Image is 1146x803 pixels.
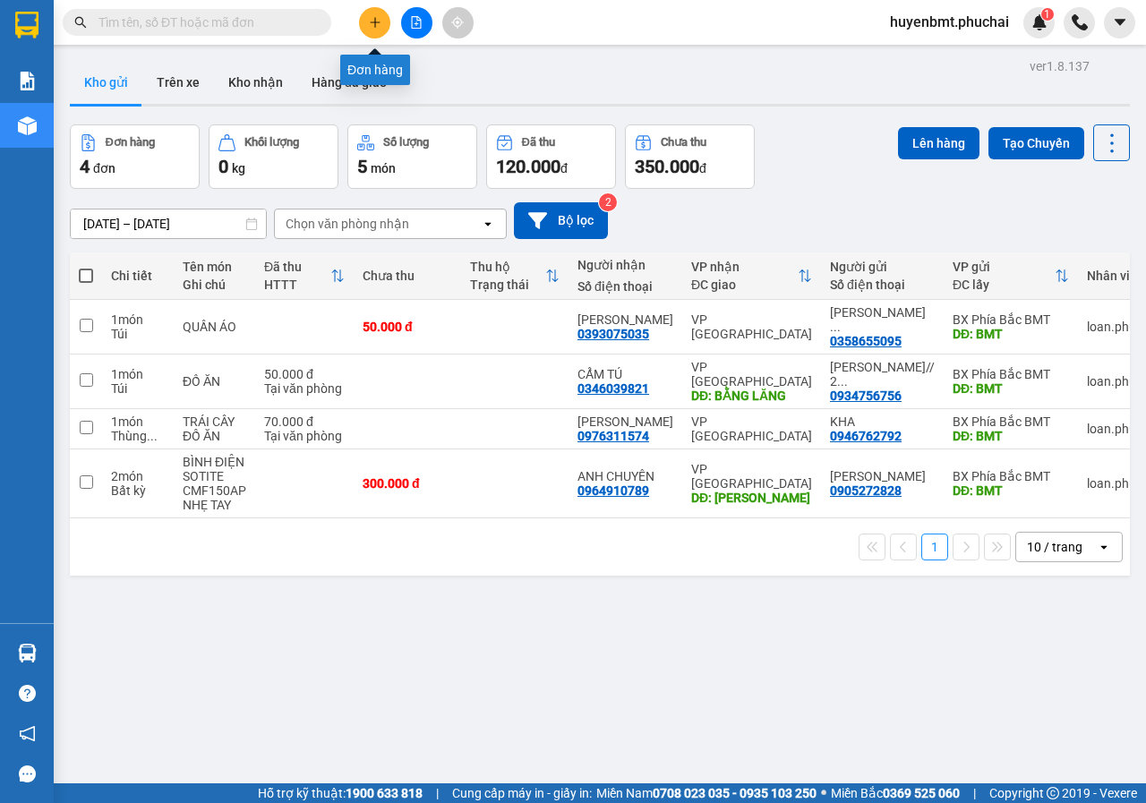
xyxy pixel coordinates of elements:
[831,783,960,803] span: Miền Bắc
[106,136,155,149] div: Đơn hàng
[560,161,568,175] span: đ
[264,429,345,443] div: Tại văn phòng
[452,783,592,803] span: Cung cấp máy in - giấy in:
[691,414,812,443] div: VP [GEOGRAPHIC_DATA]
[973,783,976,803] span: |
[71,209,266,238] input: Select a date range.
[369,16,381,29] span: plus
[481,217,495,231] svg: open
[340,55,410,85] div: Đơn hàng
[142,61,214,104] button: Trên xe
[625,124,755,189] button: Chưa thu350.000đ
[401,7,432,38] button: file-add
[70,124,200,189] button: Đơn hàng4đơn
[1072,14,1088,30] img: phone-icon
[15,12,38,38] img: logo-vxr
[921,534,948,560] button: 1
[470,260,545,274] div: Thu hộ
[1112,14,1128,30] span: caret-down
[70,61,142,104] button: Kho gửi
[255,252,354,300] th: Toggle SortBy
[18,644,37,662] img: warehouse-icon
[577,279,673,294] div: Số điện thoại
[514,202,608,239] button: Bộ lọc
[577,312,673,327] div: KIM NGÂN
[183,374,246,389] div: ĐỒ ĂN
[264,381,345,396] div: Tại văn phòng
[691,312,812,341] div: VP [GEOGRAPHIC_DATA]
[111,312,165,327] div: 1 món
[953,367,1069,381] div: BX Phía Bắc BMT
[410,16,423,29] span: file-add
[577,327,649,341] div: 0393075035
[264,260,330,274] div: Đã thu
[359,7,390,38] button: plus
[691,278,798,292] div: ĐC giao
[653,786,817,800] strong: 0708 023 035 - 0935 103 250
[214,61,297,104] button: Kho nhận
[451,16,464,29] span: aim
[522,136,555,149] div: Đã thu
[232,161,245,175] span: kg
[1030,56,1090,76] div: ver 1.8.137
[1047,787,1059,799] span: copyright
[883,786,960,800] strong: 0369 525 060
[944,252,1078,300] th: Toggle SortBy
[183,278,246,292] div: Ghi chú
[1027,538,1082,556] div: 10 / trang
[346,786,423,800] strong: 1900 633 818
[691,389,812,403] div: DĐ: BẰNG LĂNG
[821,790,826,797] span: ⚪️
[830,260,935,274] div: Người gửi
[876,11,1023,33] span: huyenbmt.phuchai
[953,278,1055,292] div: ĐC lấy
[258,783,423,803] span: Hỗ trợ kỹ thuật:
[371,161,396,175] span: món
[699,161,706,175] span: đ
[682,252,821,300] th: Toggle SortBy
[363,269,452,283] div: Chưa thu
[953,312,1069,327] div: BX Phía Bắc BMT
[111,469,165,483] div: 2 món
[218,156,228,177] span: 0
[691,462,812,491] div: VP [GEOGRAPHIC_DATA]
[953,469,1069,483] div: BX Phía Bắc BMT
[209,124,338,189] button: Khối lượng0kg
[599,193,617,211] sup: 2
[111,414,165,429] div: 1 món
[988,127,1084,159] button: Tạo Chuyến
[264,414,345,429] div: 70.000 đ
[111,269,165,283] div: Chi tiết
[183,414,246,443] div: TRÁI CÂY ĐỒ ĂN
[953,429,1069,443] div: DĐ: BMT
[596,783,817,803] span: Miền Nam
[19,685,36,702] span: question-circle
[436,783,439,803] span: |
[347,124,477,189] button: Số lượng5món
[183,498,246,512] div: NHẸ TAY
[1044,8,1050,21] span: 1
[461,252,569,300] th: Toggle SortBy
[111,381,165,396] div: Túi
[111,367,165,381] div: 1 món
[244,136,299,149] div: Khối lượng
[830,414,935,429] div: KHA
[1041,8,1054,21] sup: 1
[898,127,979,159] button: Lên hàng
[264,367,345,381] div: 50.000 đ
[577,469,673,483] div: ANH CHUYÊN
[363,320,452,334] div: 50.000 đ
[830,429,902,443] div: 0946762792
[264,278,330,292] div: HTTT
[183,260,246,274] div: Tên món
[357,156,367,177] span: 5
[486,124,616,189] button: Đã thu120.000đ
[635,156,699,177] span: 350.000
[953,483,1069,498] div: DĐ: BMT
[577,367,673,381] div: CẨM TÚ
[953,414,1069,429] div: BX Phía Bắc BMT
[830,305,935,334] div: NGUYỄN ĐĂNG KHOA//204 HOÀNG DIỆU
[183,320,246,334] div: QUẦN ÁO
[19,725,36,742] span: notification
[1097,540,1111,554] svg: open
